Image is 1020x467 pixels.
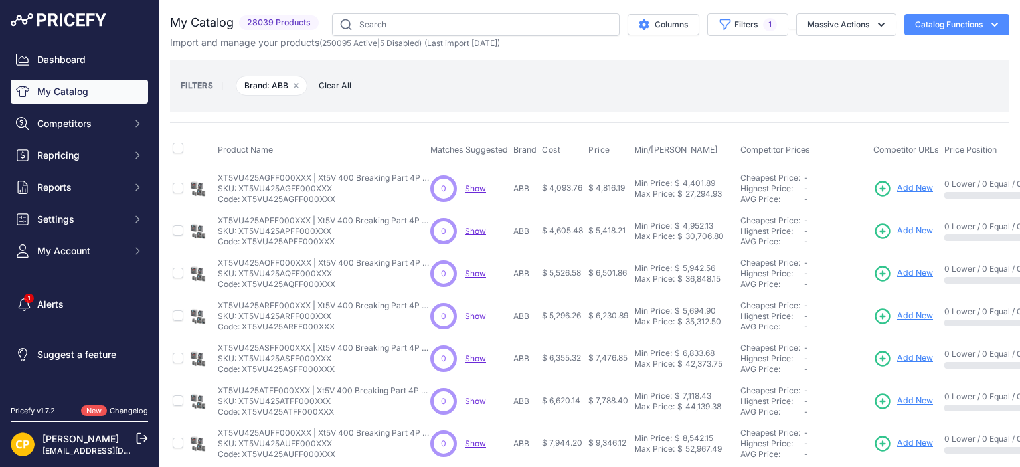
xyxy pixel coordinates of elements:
span: $ 7,788.40 [588,395,628,405]
span: - [804,449,808,459]
span: Min/[PERSON_NAME] [634,145,718,155]
small: | [213,82,231,90]
span: 1 [763,18,777,31]
span: 0 [441,310,446,322]
div: 27,294.93 [683,189,722,199]
p: ABB [513,268,537,279]
span: Product Name [218,145,273,155]
p: SKU: XT5VU425AUFF000XXX [218,438,430,449]
span: Add New [897,352,933,365]
div: $ [677,231,683,242]
div: Highest Price: [740,438,804,449]
p: Code: XT5VU425ASFF000XXX [218,364,430,375]
span: $ 4,093.76 [542,183,582,193]
p: XT5VU425APFF000XXX | Xt5V 400 Breaking Part 4P F F Ul/Cs [218,215,430,226]
span: Competitor URLs [873,145,939,155]
div: AVG Price: [740,279,804,290]
div: 5,694.90 [680,306,716,316]
span: New [81,405,107,417]
div: AVG Price: [740,449,804,460]
p: Code: XT5VU425AUFF000XXX [218,449,430,460]
a: Add New [873,434,933,453]
p: Code: XT5VU425APFF000XXX [218,236,430,247]
div: 4,952.13 [680,221,713,231]
a: Add New [873,179,933,198]
div: Highest Price: [740,353,804,364]
a: Cheapest Price: [740,343,800,353]
button: Settings [11,207,148,231]
span: Show [465,396,486,406]
span: 0 [441,438,446,450]
span: 28039 Products [239,15,319,31]
div: Max Price: [634,401,675,412]
img: Pricefy Logo [11,13,106,27]
p: SKU: XT5VU425APFF000XXX [218,226,430,236]
div: Min Price: [634,263,672,274]
h2: My Catalog [170,13,234,32]
div: Min Price: [634,348,672,359]
button: Columns [628,14,699,35]
span: - [804,194,808,204]
p: XT5VU425AQFF000XXX | Xt5V 400 Breaking Part 4P F F Ul/Cs [218,258,430,268]
span: Add New [897,182,933,195]
div: Min Price: [634,221,672,231]
div: Max Price: [634,444,675,454]
div: Max Price: [634,231,675,242]
p: ABB [513,183,537,194]
span: $ 7,476.85 [588,353,628,363]
div: 6,833.68 [680,348,715,359]
p: Code: XT5VU425AGFF000XXX [218,194,430,205]
div: 7,118.43 [680,391,711,401]
div: $ [675,263,680,274]
span: 0 [441,353,446,365]
p: XT5VU425ASFF000XXX | Xt5V 400 Breaking Part 4P F F Ul/Cs [218,343,430,353]
span: $ 4,816.19 [588,183,625,193]
span: ( | ) [319,38,422,48]
a: Add New [873,349,933,368]
div: AVG Price: [740,364,804,375]
span: Show [465,353,486,363]
a: Add New [873,222,933,240]
a: Cheapest Price: [740,385,800,395]
span: Add New [897,267,933,280]
a: 5 Disabled [380,38,419,48]
span: My Account [37,244,124,258]
div: Max Price: [634,359,675,369]
span: Show [465,183,486,193]
button: Clear All [312,79,358,92]
p: SKU: XT5VU425AGFF000XXX [218,183,430,194]
p: Import and manage your products [170,36,500,49]
p: XT5VU425ATFF000XXX | Xt5V 400 Breaking Part 4P F F Ul/Cs [218,385,430,396]
p: ABB [513,438,537,449]
span: $ 6,230.89 [588,310,628,320]
span: (Last import [DATE]) [424,38,500,48]
div: 4,401.89 [680,178,715,189]
a: 250095 Active [322,38,377,48]
p: SKU: XT5VU425AQFF000XXX [218,268,430,279]
p: ABB [513,353,537,364]
div: Max Price: [634,274,675,284]
span: 0 [441,395,446,407]
span: Add New [897,310,933,322]
p: XT5VU425AUFF000XXX | Xt5V 400 Breaking Part 4P F F Ul/Cs [218,428,430,438]
p: Code: XT5VU425ATFF000XXX [218,407,430,417]
a: Add New [873,264,933,283]
span: - [804,268,808,278]
div: $ [677,401,683,412]
a: Changelog [110,406,148,415]
div: Pricefy v1.7.2 [11,405,55,417]
span: - [804,364,808,374]
button: Price [588,145,613,155]
button: Competitors [11,112,148,136]
div: $ [677,316,683,327]
a: Cheapest Price: [740,428,800,438]
button: Catalog Functions [904,14,1009,35]
p: XT5VU425ARFF000XXX | Xt5V 400 Breaking Part 4P F F Ul/Cs [218,300,430,311]
div: Highest Price: [740,183,804,194]
div: $ [675,348,680,359]
span: - [804,407,808,417]
button: Massive Actions [796,13,896,36]
span: - [804,258,808,268]
a: Show [465,226,486,236]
